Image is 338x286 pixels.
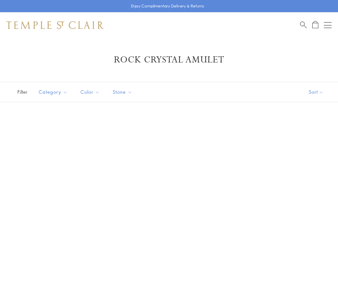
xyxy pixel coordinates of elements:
[77,88,105,96] span: Color
[131,3,204,9] p: Enjoy Complimentary Delivery & Returns
[76,85,105,99] button: Color
[16,54,322,66] h1: Rock Crystal Amulet
[109,88,137,96] span: Stone
[6,21,104,29] img: Temple St. Clair
[35,88,72,96] span: Category
[294,82,338,102] button: Show sort by
[108,85,137,99] button: Stone
[324,21,332,29] button: Open navigation
[300,21,307,29] a: Search
[312,21,318,29] a: Open Shopping Bag
[34,85,72,99] button: Category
